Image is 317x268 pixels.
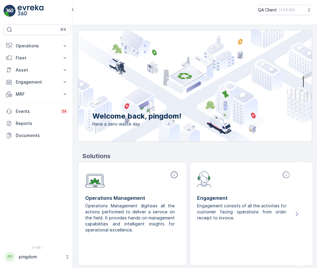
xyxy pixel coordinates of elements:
[85,171,105,188] img: module-icon
[4,129,70,142] a: Documents
[92,121,181,127] span: Have a zero-waste day
[16,79,58,85] p: Engagement
[16,91,58,97] p: MRF
[16,132,68,139] p: Documents
[197,171,211,187] img: module-icon
[60,27,66,32] p: ⌘B
[16,67,58,73] p: Asset
[4,76,70,88] button: Engagement
[4,246,70,249] span: v 1.48.1
[258,7,277,13] p: QA Client
[16,108,57,114] p: Events
[4,52,70,64] button: Fleet
[16,120,68,126] p: Reports
[258,5,312,15] button: QA Client(+03:00)
[4,5,16,17] img: logo
[4,105,70,117] a: Events34
[4,250,70,263] button: PPpingdom
[5,252,15,262] div: PP
[85,203,175,233] p: Operations Management digitises all the actions performed to deliver a service on the field. It p...
[19,254,62,260] p: pingdom
[197,194,292,202] p: Engagement
[51,30,312,142] img: city illustration
[16,55,58,61] p: Fleet
[279,8,295,12] p: ( +03:00 )
[92,111,181,121] p: Welcome back, pingdom!
[197,203,287,221] p: Engagement consists of all the activities for customer facing operations from order receipt to in...
[4,88,70,100] button: MRF
[4,117,70,129] a: Reports
[85,194,180,202] p: Operations Management
[4,64,70,76] button: Asset
[62,109,67,114] p: 34
[82,152,312,161] p: Solutions
[16,43,58,49] p: Operations
[18,5,43,17] img: logo_light-DOdMpM7g.png
[4,40,70,52] button: Operations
